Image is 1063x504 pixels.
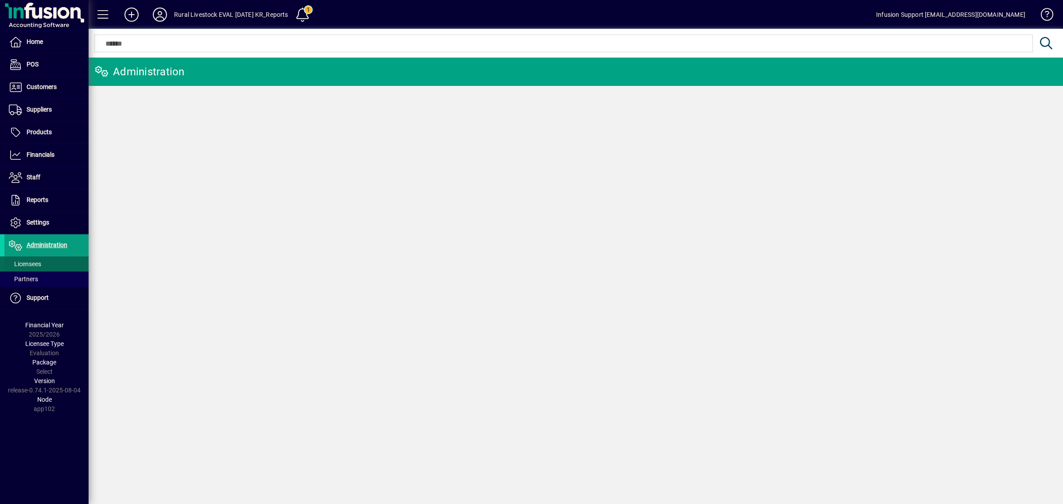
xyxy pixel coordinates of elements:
[4,256,89,271] a: Licensees
[4,99,89,121] a: Suppliers
[1034,2,1052,31] a: Knowledge Base
[27,151,54,158] span: Financials
[4,31,89,53] a: Home
[9,260,41,268] span: Licensees
[27,196,48,203] span: Reports
[95,65,185,79] div: Administration
[37,396,52,403] span: Node
[4,189,89,211] a: Reports
[146,7,174,23] button: Profile
[4,287,89,309] a: Support
[117,7,146,23] button: Add
[4,54,89,76] a: POS
[27,241,67,248] span: Administration
[9,275,38,283] span: Partners
[25,340,64,347] span: Licensee Type
[4,167,89,189] a: Staff
[27,106,52,113] span: Suppliers
[876,8,1025,22] div: Infusion Support [EMAIL_ADDRESS][DOMAIN_NAME]
[27,219,49,226] span: Settings
[34,377,55,384] span: Version
[4,121,89,143] a: Products
[25,322,64,329] span: Financial Year
[27,174,40,181] span: Staff
[4,212,89,234] a: Settings
[27,294,49,301] span: Support
[32,359,56,366] span: Package
[174,8,288,22] div: Rural Livestock EVAL [DATE] KR_Reports
[27,61,39,68] span: POS
[27,128,52,136] span: Products
[4,271,89,287] a: Partners
[4,76,89,98] a: Customers
[4,144,89,166] a: Financials
[27,38,43,45] span: Home
[27,83,57,90] span: Customers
